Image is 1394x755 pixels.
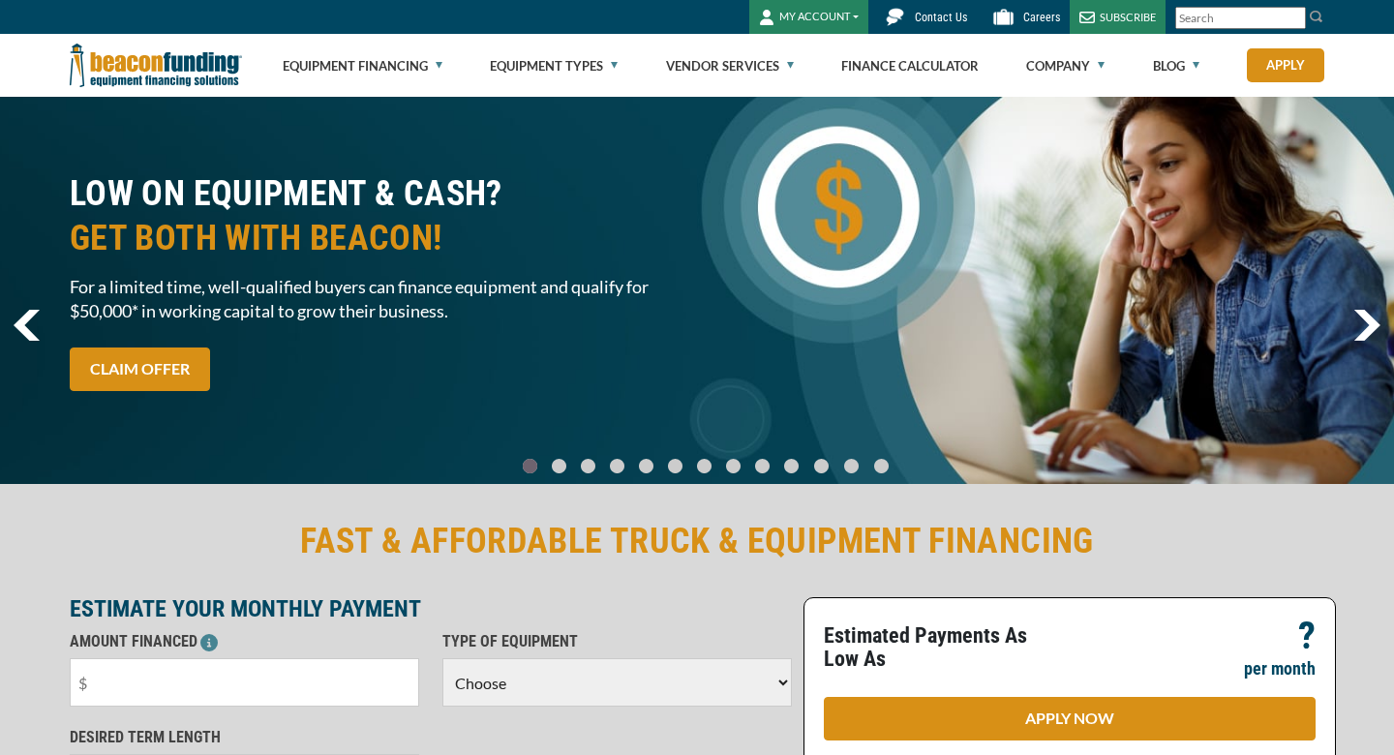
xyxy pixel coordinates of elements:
p: ESTIMATE YOUR MONTHLY PAYMENT [70,597,792,620]
a: Go To Slide 6 [693,458,716,474]
p: per month [1244,657,1316,680]
h2: LOW ON EQUIPMENT & CASH? [70,171,685,260]
input: $ [70,658,419,707]
a: CLAIM OFFER [70,347,210,391]
img: Left Navigator [14,310,40,341]
a: Go To Slide 9 [780,458,803,474]
a: Go To Slide 8 [751,458,774,474]
a: Go To Slide 1 [548,458,571,474]
img: Search [1309,9,1324,24]
span: Careers [1023,11,1060,24]
a: Finance Calculator [841,35,979,97]
a: Go To Slide 12 [869,458,894,474]
p: AMOUNT FINANCED [70,630,419,653]
p: ? [1298,624,1316,648]
a: Go To Slide 11 [839,458,864,474]
span: GET BOTH WITH BEACON! [70,216,685,260]
span: Contact Us [915,11,967,24]
a: previous [14,310,40,341]
a: Go To Slide 0 [519,458,542,474]
a: Go To Slide 7 [722,458,745,474]
a: Go To Slide 2 [577,458,600,474]
a: Apply [1247,48,1324,82]
a: Vendor Services [666,35,794,97]
input: Search [1175,7,1306,29]
a: Go To Slide 10 [809,458,833,474]
a: Equipment Types [490,35,618,97]
span: For a limited time, well-qualified buyers can finance equipment and qualify for $50,000* in worki... [70,275,685,323]
p: DESIRED TERM LENGTH [70,726,419,749]
a: Go To Slide 5 [664,458,687,474]
p: TYPE OF EQUIPMENT [442,630,792,653]
a: Go To Slide 4 [635,458,658,474]
a: APPLY NOW [824,697,1316,740]
a: Go To Slide 3 [606,458,629,474]
p: Estimated Payments As Low As [824,624,1058,671]
img: Right Navigator [1353,310,1380,341]
img: Beacon Funding Corporation logo [70,34,242,97]
a: Blog [1153,35,1199,97]
a: Clear search text [1286,11,1301,26]
a: next [1353,310,1380,341]
h2: FAST & AFFORDABLE TRUCK & EQUIPMENT FINANCING [70,519,1324,563]
a: Equipment Financing [283,35,442,97]
a: Company [1026,35,1105,97]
